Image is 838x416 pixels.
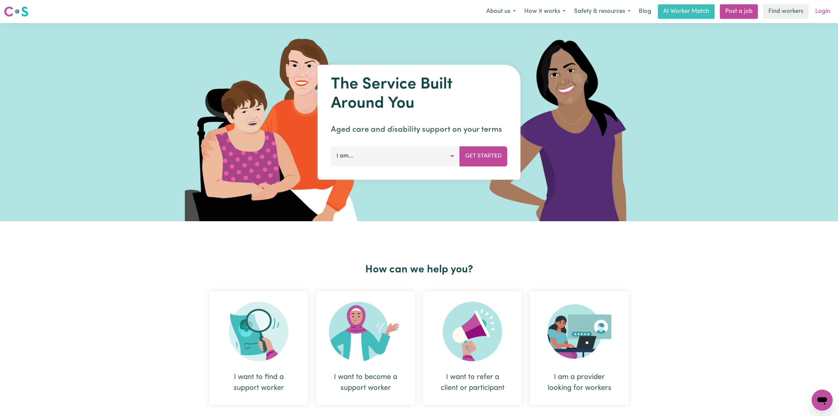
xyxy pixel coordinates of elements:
[205,263,633,276] h2: How can we help you?
[331,75,507,113] h1: The Service Built Around You
[4,6,28,17] img: Careseekers logo
[482,5,520,18] button: About us
[329,302,402,361] img: Become Worker
[332,372,399,394] div: I want to become a support worker
[635,4,655,19] a: Blog
[209,291,308,405] div: I want to find a support worker
[547,302,611,361] img: Provider
[658,4,715,19] a: AI Worker Match
[763,4,809,19] a: Find workers
[460,146,507,166] button: Get Started
[4,4,28,19] a: Careseekers logo
[546,372,613,394] div: I am a provider looking for workers
[439,372,506,394] div: I want to refer a client or participant
[443,302,502,361] img: Refer
[225,372,292,394] div: I want to find a support worker
[720,4,758,19] a: Post a job
[229,302,288,361] img: Search
[423,291,522,405] div: I want to refer a client or participant
[520,5,570,18] button: How it works
[331,146,460,166] button: I am...
[812,390,833,411] iframe: Button to launch messaging window
[570,5,635,18] button: Safety & resources
[316,291,415,405] div: I want to become a support worker
[811,4,834,19] a: Login
[331,124,507,136] p: Aged care and disability support on your terms
[530,291,629,405] div: I am a provider looking for workers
